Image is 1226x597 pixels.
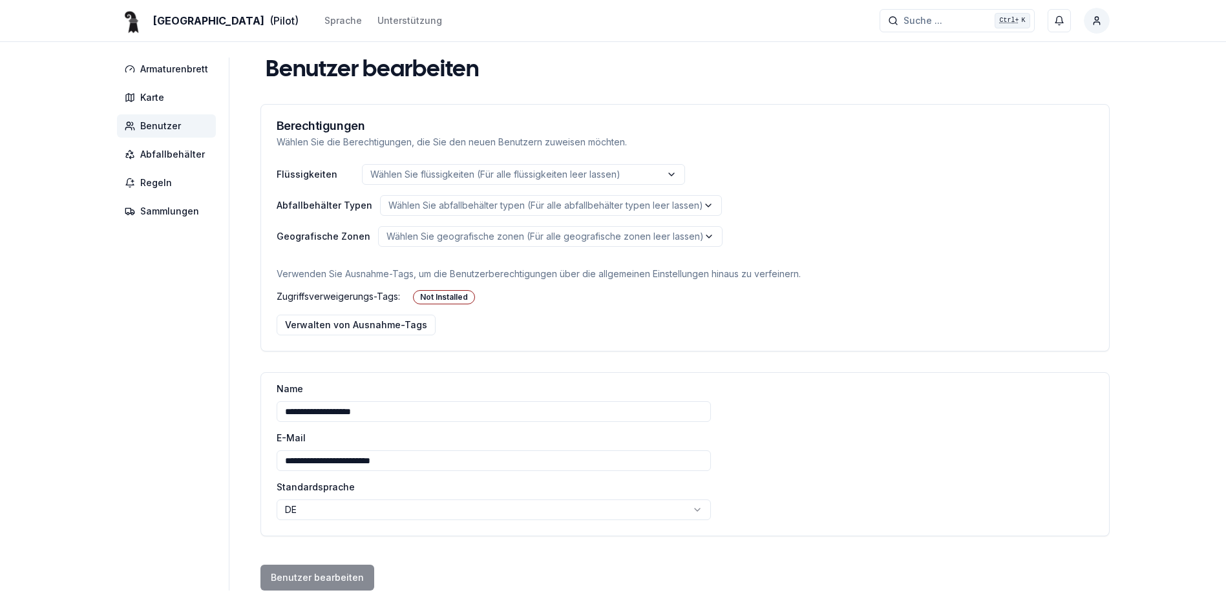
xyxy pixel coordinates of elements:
span: Abfallbehälter [140,148,205,161]
label: E-Mail [277,432,306,443]
p: Wählen Sie geografische zonen (Für alle geografische zonen leer lassen) [386,230,704,243]
button: Sprache [324,13,362,28]
p: Verwenden Sie Ausnahme-Tags, um die Benutzerberechtigungen über die allgemeinen Einstellungen hin... [277,257,1094,280]
label: Flüssigkeiten [277,170,354,179]
p: Wählen Sie die Berechtigungen, die Sie den neuen Benutzern zuweisen möchten. [277,136,1094,149]
label: Name [277,383,303,394]
p: Wählen Sie flüssigkeiten (Für alle flüssigkeiten leer lassen) [370,168,620,181]
label: Geografische Zonen [277,232,370,241]
span: Regeln [140,176,172,189]
a: Benutzer [117,114,221,138]
span: Armaturenbrett [140,63,208,76]
h3: Berechtigungen [277,120,1094,132]
a: Karte [117,86,221,109]
span: Zugriffsverweigerungs-Tags : [277,291,400,302]
div: Not Installed [413,290,475,304]
a: Regeln [117,171,221,194]
button: label [380,195,722,216]
button: Suche ...Ctrl+K [880,9,1035,32]
label: Standardsprache [277,481,355,492]
span: Karte [140,91,164,104]
span: Sammlungen [140,205,199,218]
a: Armaturenbrett [117,58,221,81]
span: [GEOGRAPHIC_DATA] [153,13,264,28]
a: Sammlungen [117,200,221,223]
img: Basel Logo [117,5,148,36]
span: Benutzer [140,120,181,132]
p: Wählen Sie abfallbehälter typen (Für alle abfallbehälter typen leer lassen) [388,199,703,212]
a: Abfallbehälter [117,143,221,166]
a: [GEOGRAPHIC_DATA](Pilot) [117,13,299,28]
button: label [362,164,685,185]
h1: Benutzer bearbeiten [266,58,479,83]
div: Sprache [324,14,362,27]
label: Abfallbehälter Typen [277,201,372,210]
button: Verwalten von Ausnahme-Tags [277,315,436,335]
span: (Pilot) [270,13,299,28]
a: Unterstützung [377,13,442,28]
span: Suche ... [904,14,942,27]
button: label [378,226,723,247]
